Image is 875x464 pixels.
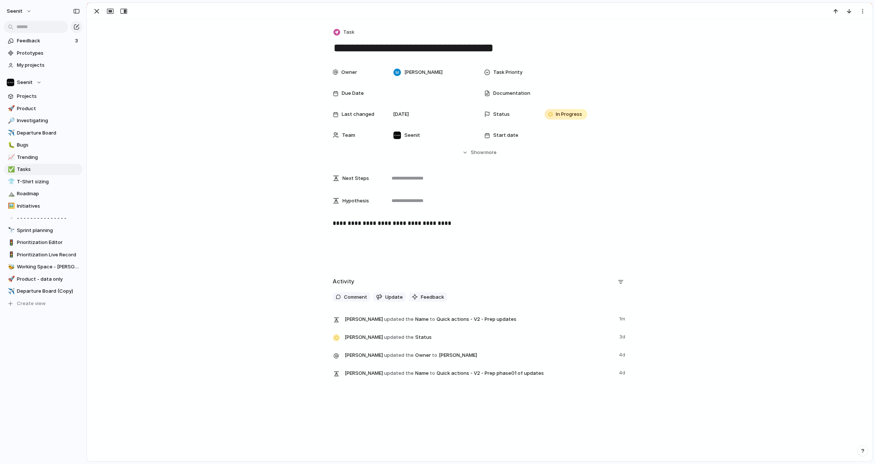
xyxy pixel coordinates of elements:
[385,293,403,301] span: Update
[384,370,414,377] span: updated the
[7,178,14,186] button: 👕
[493,132,518,139] span: Start date
[341,69,357,76] span: Owner
[8,287,13,296] div: ✈️
[619,350,627,359] span: 4d
[4,201,83,212] a: 🖼️Initiatives
[4,213,83,224] a: ▫️- - - - - - - - - - - - - - -
[4,274,83,285] a: 🚀Product - data only
[333,146,627,159] button: Showmore
[17,190,80,198] span: Roadmap
[7,202,14,210] button: 🖼️
[619,368,627,377] span: 4d
[17,61,80,69] span: My projects
[333,277,354,286] h2: Activity
[4,188,83,199] div: ⛰️Roadmap
[345,334,383,341] span: [PERSON_NAME]
[384,334,414,341] span: updated the
[4,176,83,187] a: 👕T-Shirt sizing
[7,7,23,15] span: Seenit
[7,190,14,198] button: ⛰️
[404,132,420,139] span: Seenit
[17,239,80,246] span: Prioritization Editor
[17,105,80,112] span: Product
[485,149,497,156] span: more
[4,249,83,260] a: 🚦Prioritization Live Record
[373,292,406,302] button: Update
[7,275,14,283] button: 🚀
[7,287,14,295] button: ✈️
[432,352,437,359] span: to
[342,197,369,205] span: Hypothesis
[17,275,80,283] span: Product - data only
[8,117,13,125] div: 🔎
[4,164,83,175] div: ✅Tasks
[17,154,80,161] span: Trending
[8,238,13,247] div: 🚦
[342,175,369,182] span: Next Steps
[17,79,33,86] span: Seenit
[342,90,364,97] span: Due Date
[4,103,83,114] a: 🚀Product
[345,314,615,324] span: Name Quick actions - V2 - Prep updates
[421,293,444,301] span: Feedback
[343,28,354,36] span: Task
[8,177,13,186] div: 👕
[7,117,14,124] button: 🔎
[17,37,73,45] span: Feedback
[8,226,13,235] div: 🔭
[345,332,615,342] span: Status
[8,129,13,137] div: ✈️
[4,127,83,139] a: ✈️Departure Board
[384,352,414,359] span: updated the
[7,239,14,246] button: 🚦
[393,111,409,118] span: [DATE]
[3,5,36,17] button: Seenit
[7,129,14,137] button: ✈️
[342,132,355,139] span: Team
[17,93,80,100] span: Projects
[8,202,13,210] div: 🖼️
[345,352,383,359] span: [PERSON_NAME]
[17,263,80,271] span: Working Space - [PERSON_NAME]
[17,166,80,173] span: Tasks
[4,152,83,163] a: 📈Trending
[619,332,627,341] span: 3d
[7,263,14,271] button: 🐝
[8,214,13,223] div: ▫️
[556,111,582,118] span: In Progress
[4,286,83,297] a: ✈️Departure Board (Copy)
[4,261,83,272] a: 🐝Working Space - [PERSON_NAME]
[4,298,83,309] button: Create view
[4,77,83,88] button: Seenit
[4,115,83,126] a: 🔎Investigating
[17,129,80,137] span: Departure Board
[7,141,14,149] button: 🐛
[404,69,443,76] span: [PERSON_NAME]
[439,352,477,359] span: [PERSON_NAME]
[430,370,435,377] span: to
[8,263,13,271] div: 🐝
[8,153,13,162] div: 📈
[4,237,83,248] div: 🚦Prioritization Editor
[493,90,530,97] span: Documentation
[345,370,383,377] span: [PERSON_NAME]
[493,69,522,76] span: Task Priority
[17,141,80,149] span: Bugs
[7,251,14,259] button: 🚦
[8,275,13,283] div: 🚀
[17,214,80,222] span: - - - - - - - - - - - - - - -
[619,314,627,323] span: 1m
[8,141,13,150] div: 🐛
[7,105,14,112] button: 🚀
[4,139,83,151] a: 🐛Bugs
[17,49,80,57] span: Prototypes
